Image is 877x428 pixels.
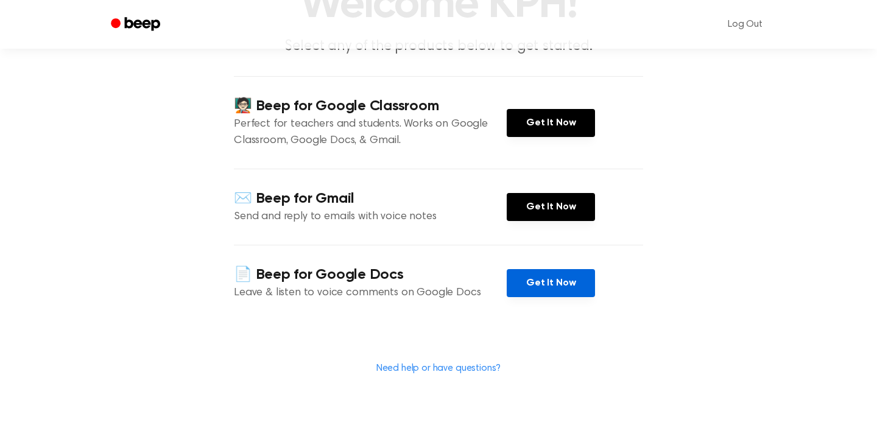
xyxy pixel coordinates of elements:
h4: 📄 Beep for Google Docs [234,265,507,285]
a: Need help or have questions? [376,363,501,373]
p: Perfect for teachers and students. Works on Google Classroom, Google Docs, & Gmail. [234,116,507,149]
a: Log Out [716,10,775,39]
h4: 🧑🏻‍🏫 Beep for Google Classroom [234,96,507,116]
a: Beep [102,13,171,37]
p: Leave & listen to voice comments on Google Docs [234,285,507,301]
a: Get It Now [507,193,595,221]
p: Send and reply to emails with voice notes [234,209,507,225]
h4: ✉️ Beep for Gmail [234,189,507,209]
a: Get It Now [507,269,595,297]
a: Get It Now [507,109,595,137]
